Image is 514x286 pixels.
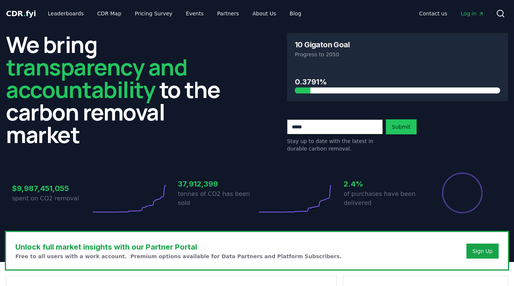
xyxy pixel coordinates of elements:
span: . [23,9,26,18]
a: Events [180,7,209,20]
a: Blog [284,7,307,20]
span: CDR fyi [6,9,36,18]
p: tonnes of CO2 has been sold [178,190,257,208]
h3: $9,987,451,055 [12,183,91,194]
h3: 0.3791% [295,76,500,87]
p: Stay up to date with the latest in durable carbon removal. [287,137,383,152]
p: Free to all users with a work account. Premium options available for Data Partners and Platform S... [15,253,342,260]
a: CDR Map [91,7,127,20]
a: Partners [211,7,245,20]
a: About Us [247,7,282,20]
span: transparency and accountability [6,51,187,105]
a: Log in [455,7,490,20]
h3: Unlock full market insights with our Partner Portal [15,241,342,253]
h3: 2.4% [344,178,423,190]
p: spent on CO2 removal [12,194,91,203]
a: Sign Up [472,247,493,255]
a: Contact us [413,7,453,20]
h2: We bring to the carbon removal market [6,33,227,146]
p: of purchases have been delivered [344,190,423,208]
span: Log in [461,10,484,17]
nav: Main [413,7,490,20]
a: Pricing Survey [129,7,178,20]
button: Submit [386,119,417,134]
div: Percentage of sales delivered [441,172,483,214]
h3: 10 Gigaton Goal [295,41,350,48]
a: Leaderboards [42,7,90,20]
button: Sign Up [466,244,499,259]
a: CDR.fyi [6,8,36,19]
nav: Main [42,7,307,20]
p: Progress to 2050 [295,51,500,58]
h3: 37,912,399 [178,178,257,190]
